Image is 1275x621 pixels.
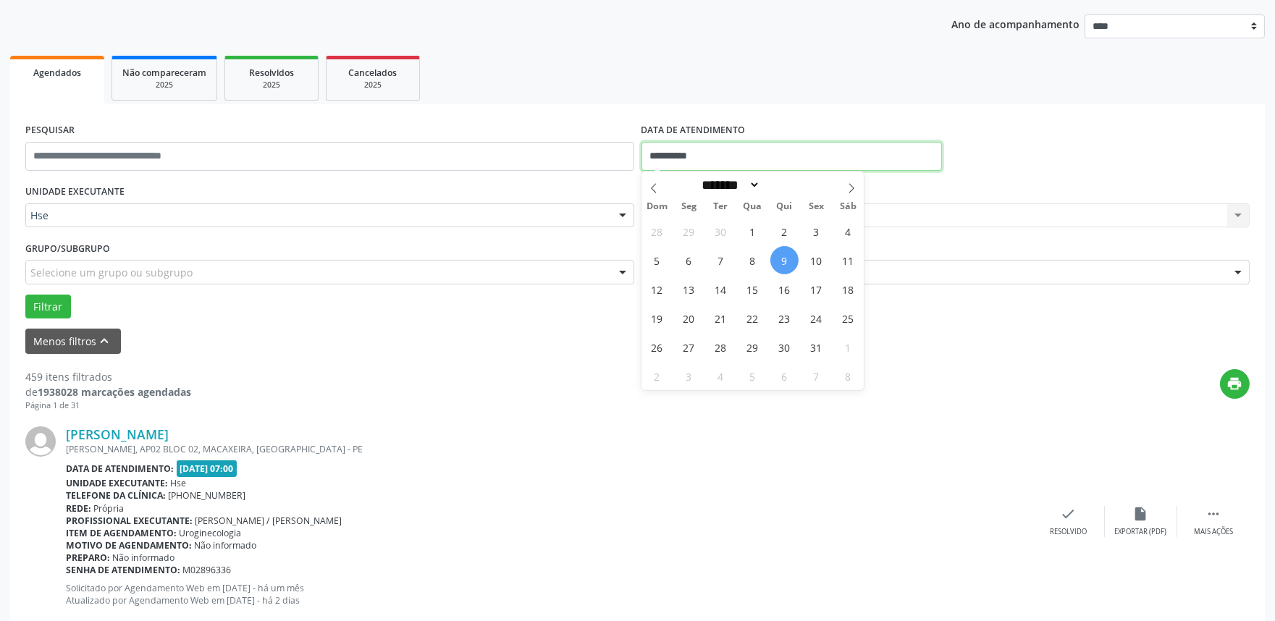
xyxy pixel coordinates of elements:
span: Setembro 28, 2025 [643,217,671,245]
b: Telefone da clínica: [66,489,166,502]
span: Novembro 3, 2025 [675,362,703,390]
span: Outubro 4, 2025 [834,217,862,245]
span: Qui [768,202,800,211]
span: Outubro 15, 2025 [739,275,767,303]
span: Novembro 4, 2025 [707,362,735,390]
span: Sex [800,202,832,211]
span: [PHONE_NUMBER] [169,489,246,502]
p: Ano de acompanhamento [951,14,1080,33]
span: Outubro 21, 2025 [707,304,735,332]
span: Outubro 16, 2025 [770,275,799,303]
div: Exportar (PDF) [1115,527,1167,537]
label: DATA DE ATENDIMENTO [641,119,746,142]
span: Hse [171,477,187,489]
div: 2025 [235,80,308,90]
span: Novembro 6, 2025 [770,362,799,390]
span: Agendados [33,67,81,79]
span: Outubro 26, 2025 [643,333,671,361]
span: Dom [641,202,673,211]
button: print [1220,369,1250,399]
p: Solicitado por Agendamento Web em [DATE] - há um mês Atualizado por Agendamento Web em [DATE] - h... [66,582,1032,607]
b: Rede: [66,502,91,515]
b: Unidade executante: [66,477,168,489]
span: Outubro 7, 2025 [707,246,735,274]
span: M02896336 [183,564,232,576]
span: Outubro 17, 2025 [802,275,830,303]
span: [PERSON_NAME] / [PERSON_NAME] [195,515,342,527]
b: Preparo: [66,552,110,564]
div: [PERSON_NAME], AP02 BLOC 02, MACAXEIRA, [GEOGRAPHIC_DATA] - PE [66,443,1032,455]
span: Própria [94,502,125,515]
span: [DATE] 07:00 [177,460,237,477]
span: Outubro 9, 2025 [770,246,799,274]
span: Outubro 29, 2025 [739,333,767,361]
span: Qua [737,202,769,211]
span: Outubro 27, 2025 [675,333,703,361]
span: Hse [30,208,605,223]
i: keyboard_arrow_up [97,333,113,349]
div: de [25,384,191,400]
span: Não informado [113,552,175,564]
span: Não informado [195,539,257,552]
span: Seg [673,202,705,211]
div: 2025 [337,80,409,90]
span: Novembro 5, 2025 [739,362,767,390]
label: PESQUISAR [25,119,75,142]
img: img [25,426,56,457]
i:  [1205,506,1221,522]
label: Grupo/Subgrupo [25,237,110,260]
span: Sáb [832,202,864,211]
input: Year [760,177,808,193]
label: UNIDADE EXECUTANTE [25,181,125,203]
span: Outubro 18, 2025 [834,275,862,303]
div: Mais ações [1194,527,1233,537]
span: Outubro 1, 2025 [739,217,767,245]
span: Outubro 13, 2025 [675,275,703,303]
b: Data de atendimento: [66,462,174,475]
span: Outubro 23, 2025 [770,304,799,332]
span: Outubro 8, 2025 [739,246,767,274]
div: 459 itens filtrados [25,369,191,384]
b: Item de agendamento: [66,527,177,539]
span: Outubro 6, 2025 [675,246,703,274]
button: Menos filtroskeyboard_arrow_up [25,329,121,354]
span: Setembro 29, 2025 [675,217,703,245]
span: Outubro 11, 2025 [834,246,862,274]
select: Month [697,177,761,193]
span: Outubro 19, 2025 [643,304,671,332]
span: Outubro 28, 2025 [707,333,735,361]
span: Novembro 8, 2025 [834,362,862,390]
span: Novembro 7, 2025 [802,362,830,390]
b: Motivo de agendamento: [66,539,192,552]
span: Outubro 30, 2025 [770,333,799,361]
span: Resolvidos [249,67,294,79]
span: Outubro 22, 2025 [739,304,767,332]
span: Outubro 2, 2025 [770,217,799,245]
span: Outubro 12, 2025 [643,275,671,303]
button: Filtrar [25,295,71,319]
span: Outubro 20, 2025 [675,304,703,332]
span: Uroginecologia [180,527,242,539]
b: Senha de atendimento: [66,564,180,576]
strong: 1938028 marcações agendadas [38,385,191,399]
span: Outubro 25, 2025 [834,304,862,332]
span: Outubro 31, 2025 [802,333,830,361]
div: Página 1 de 31 [25,400,191,412]
i: check [1061,506,1077,522]
i: insert_drive_file [1133,506,1149,522]
span: Novembro 1, 2025 [834,333,862,361]
div: 2025 [122,80,206,90]
span: Outubro 24, 2025 [802,304,830,332]
div: Resolvido [1050,527,1087,537]
b: Profissional executante: [66,515,193,527]
span: Outubro 5, 2025 [643,246,671,274]
span: Cancelados [349,67,397,79]
span: Não compareceram [122,67,206,79]
a: [PERSON_NAME] [66,426,169,442]
span: Ter [705,202,737,211]
span: Outubro 14, 2025 [707,275,735,303]
span: Outubro 3, 2025 [802,217,830,245]
span: Outubro 10, 2025 [802,246,830,274]
i: print [1227,376,1243,392]
span: Selecione um grupo ou subgrupo [30,265,193,280]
